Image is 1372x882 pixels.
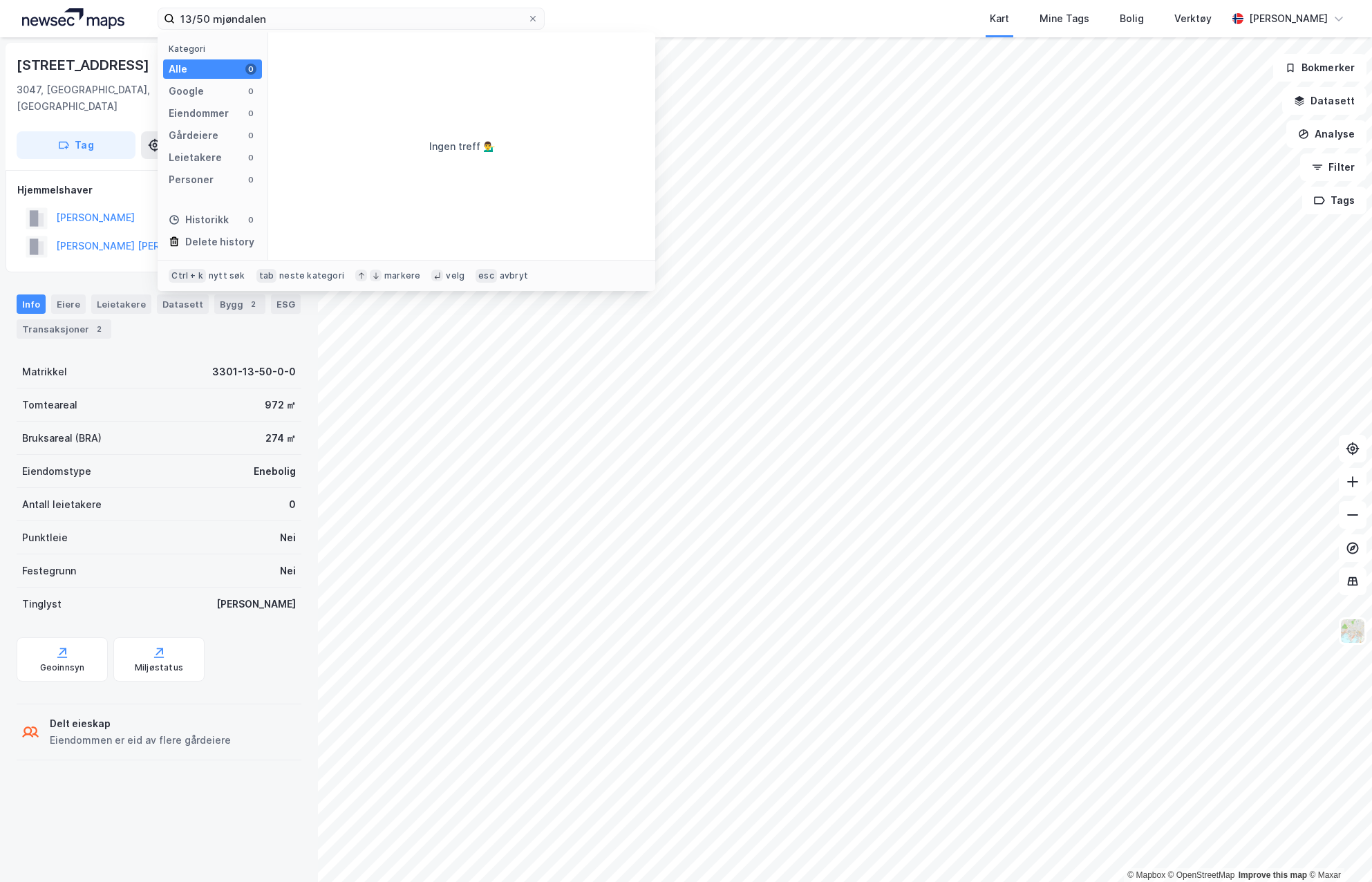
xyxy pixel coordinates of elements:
[245,152,256,163] div: 0
[1168,870,1235,880] a: OpenStreetMap
[22,529,68,546] div: Punktleie
[169,269,206,283] div: Ctrl + k
[256,269,277,283] div: tab
[17,294,46,314] div: Info
[17,54,152,76] div: [STREET_ADDRESS]
[91,294,151,314] div: Leietakere
[135,662,183,673] div: Miljøstatus
[22,430,102,447] div: Bruksareal (BRA)
[1273,54,1366,82] button: Bokmerker
[92,322,106,336] div: 2
[50,732,231,749] div: Eiendommen er eid av flere gårdeiere
[1174,10,1212,27] div: Verktøy
[279,270,344,281] div: neste kategori
[22,8,124,29] img: logo.a4113a55bc3d86da70a041830d287a7e.svg
[169,127,218,144] div: Gårdeiere
[212,364,296,380] div: 3301-13-50-0-0
[22,496,102,513] div: Antall leietakere
[169,83,204,100] div: Google
[214,294,265,314] div: Bygg
[265,397,296,413] div: 972 ㎡
[384,270,420,281] div: markere
[476,269,497,283] div: esc
[22,563,76,579] div: Festegrunn
[1127,870,1165,880] a: Mapbox
[1282,87,1366,115] button: Datasett
[1040,10,1089,27] div: Mine Tags
[446,270,464,281] div: velg
[245,64,256,75] div: 0
[265,430,296,447] div: 274 ㎡
[245,174,256,185] div: 0
[216,596,296,612] div: [PERSON_NAME]
[40,662,85,673] div: Geoinnsyn
[169,61,187,77] div: Alle
[17,131,135,159] button: Tag
[1249,10,1328,27] div: [PERSON_NAME]
[22,463,91,480] div: Eiendomstype
[280,563,296,579] div: Nei
[169,105,229,122] div: Eiendommer
[22,364,67,380] div: Matrikkel
[280,529,296,546] div: Nei
[1302,187,1366,214] button: Tags
[50,715,231,732] div: Delt eieskap
[271,294,301,314] div: ESG
[245,130,256,141] div: 0
[1120,10,1144,27] div: Bolig
[1300,153,1366,181] button: Filter
[254,463,296,480] div: Enebolig
[209,270,245,281] div: nytt søk
[990,10,1009,27] div: Kart
[246,297,260,311] div: 2
[17,319,111,339] div: Transaksjoner
[245,214,256,225] div: 0
[169,44,262,54] div: Kategori
[22,596,62,612] div: Tinglyst
[169,212,229,228] div: Historikk
[51,294,86,314] div: Eiere
[175,8,527,29] input: Søk på adresse, matrikkel, gårdeiere, leietakere eller personer
[185,234,254,250] div: Delete history
[157,294,209,314] div: Datasett
[1286,120,1366,148] button: Analyse
[169,171,214,188] div: Personer
[17,182,301,198] div: Hjemmelshaver
[1239,870,1307,880] a: Improve this map
[289,496,296,513] div: 0
[169,149,222,166] div: Leietakere
[17,82,230,115] div: 3047, [GEOGRAPHIC_DATA], [GEOGRAPHIC_DATA]
[500,270,528,281] div: avbryt
[245,86,256,97] div: 0
[1340,618,1366,644] img: Z
[22,397,77,413] div: Tomteareal
[1303,816,1372,882] iframe: Chat Widget
[429,138,495,155] div: Ingen treff 💁‍♂️
[245,108,256,119] div: 0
